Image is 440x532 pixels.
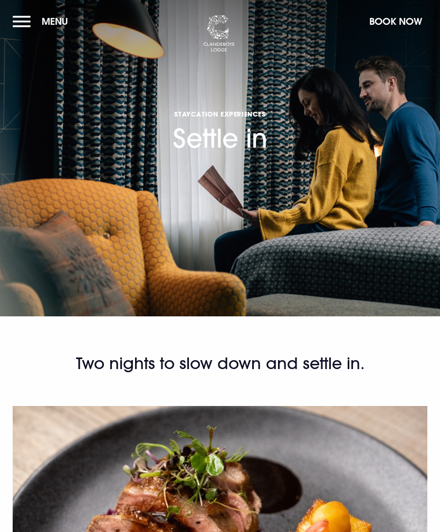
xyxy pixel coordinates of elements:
button: Menu [13,10,73,33]
button: Book Now [364,10,427,33]
h1: Settle in [173,44,267,154]
span: Menu [42,15,68,27]
img: Clandeboye Lodge [203,15,235,52]
h2: Two nights to slow down and settle in. [13,353,427,374]
span: Staycation Experiences [173,110,267,118]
